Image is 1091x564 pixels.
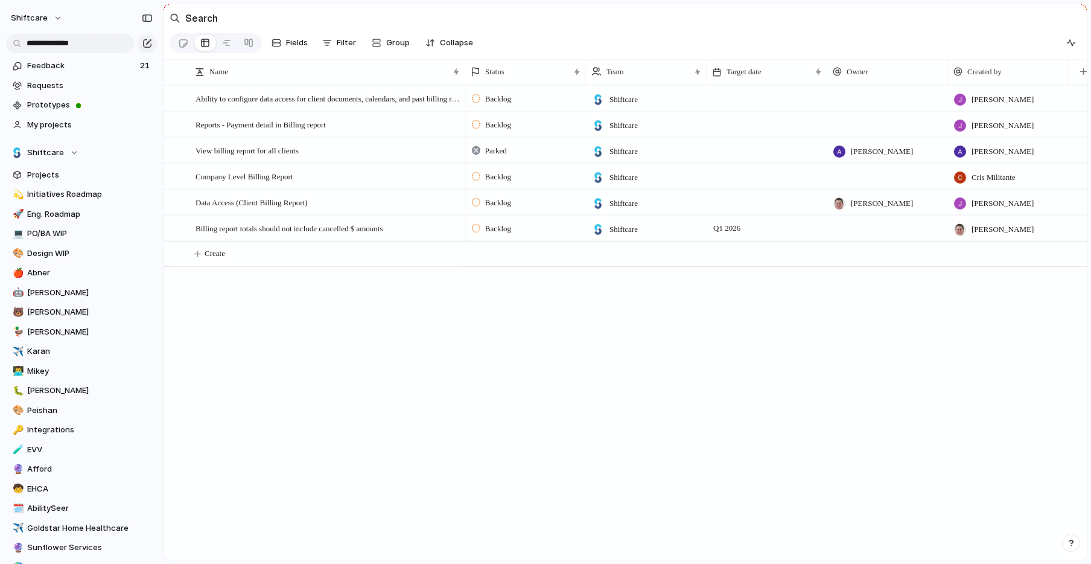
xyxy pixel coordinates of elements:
[6,166,157,184] a: Projects
[267,33,313,53] button: Fields
[11,287,23,299] button: 🤖
[6,441,157,459] a: 🧪EVV
[6,539,157,557] div: 🔮Sunflower Services
[6,144,157,162] button: Shiftcare
[6,264,157,282] a: 🍎Abner
[13,541,21,555] div: 🔮
[11,424,23,436] button: 🔑
[13,266,21,280] div: 🍎
[27,345,153,357] span: Karan
[11,502,23,514] button: 🗓️
[6,342,157,361] a: ✈️Karan
[27,248,153,260] span: Design WIP
[27,405,153,417] span: Peishan
[485,119,511,131] span: Backlog
[6,225,157,243] a: 💻PO/BA WIP
[6,303,157,321] div: 🐻[PERSON_NAME]
[27,188,153,200] span: Initiatives Roadmap
[847,66,868,78] span: Owner
[27,463,153,475] span: Afford
[972,120,1034,132] span: [PERSON_NAME]
[13,463,21,476] div: 🔮
[11,483,23,495] button: 🧒
[11,542,23,554] button: 🔮
[11,306,23,318] button: 🐻
[13,423,21,437] div: 🔑
[27,444,153,456] span: EVV
[609,171,638,184] span: Shiftcare
[6,499,157,518] div: 🗓️AbilitySeer
[6,402,157,420] div: 🎨Peishan
[421,33,478,53] button: Collapse
[440,37,473,49] span: Collapse
[6,460,157,478] a: 🔮Afford
[11,208,23,220] button: 🚀
[196,143,299,157] span: View billing report for all clients
[11,522,23,534] button: ✈️
[6,421,157,439] a: 🔑Integrations
[286,37,308,49] span: Fields
[185,11,218,25] h2: Search
[485,93,511,105] span: Backlog
[13,345,21,359] div: ✈️
[609,94,638,106] span: Shiftcare
[27,228,153,240] span: PO/BA WIP
[13,207,21,221] div: 🚀
[6,245,157,263] a: 🎨Design WIP
[11,365,23,377] button: 👨‍💻
[27,483,153,495] span: EHCA
[606,66,624,78] span: Team
[205,248,225,260] span: Create
[6,519,157,537] a: ✈️Goldstar Home Healthcare
[6,96,157,114] a: Prototypes
[6,382,157,400] a: 🐛[PERSON_NAME]
[27,169,153,181] span: Projects
[11,405,23,417] button: 🎨
[6,323,157,341] a: 🦆[PERSON_NAME]
[11,267,23,279] button: 🍎
[972,94,1034,106] span: [PERSON_NAME]
[11,12,48,24] span: shiftcare
[317,33,361,53] button: Filter
[972,171,1016,184] span: Cris Militante
[6,185,157,203] a: 💫Initiatives Roadmap
[11,188,23,200] button: 💫
[27,99,153,111] span: Prototypes
[11,444,23,456] button: 🧪
[6,362,157,380] a: 👨‍💻Mikey
[27,306,153,318] span: [PERSON_NAME]
[609,120,638,132] span: Shiftcare
[485,197,511,209] span: Backlog
[710,221,743,236] span: Q1 2026
[11,248,23,260] button: 🎨
[11,385,23,397] button: 🐛
[13,325,21,339] div: 🦆
[851,146,913,158] span: [PERSON_NAME]
[972,223,1034,236] span: [PERSON_NAME]
[196,221,383,235] span: Billing report totals should not include cancelled $ amounts
[13,227,21,241] div: 💻
[6,480,157,498] a: 🧒EHCA
[13,246,21,260] div: 🎨
[196,91,461,105] span: Ability to configure data access for client documents, calendars, and past billing reports
[196,195,308,209] span: Data Access (Client Billing Report)
[609,146,638,158] span: Shiftcare
[851,197,913,210] span: [PERSON_NAME]
[13,502,21,516] div: 🗓️
[27,287,153,299] span: [PERSON_NAME]
[27,385,153,397] span: [PERSON_NAME]
[11,228,23,240] button: 💻
[485,223,511,235] span: Backlog
[13,521,21,535] div: ✈️
[13,188,21,202] div: 💫
[11,463,23,475] button: 🔮
[6,284,157,302] div: 🤖[PERSON_NAME]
